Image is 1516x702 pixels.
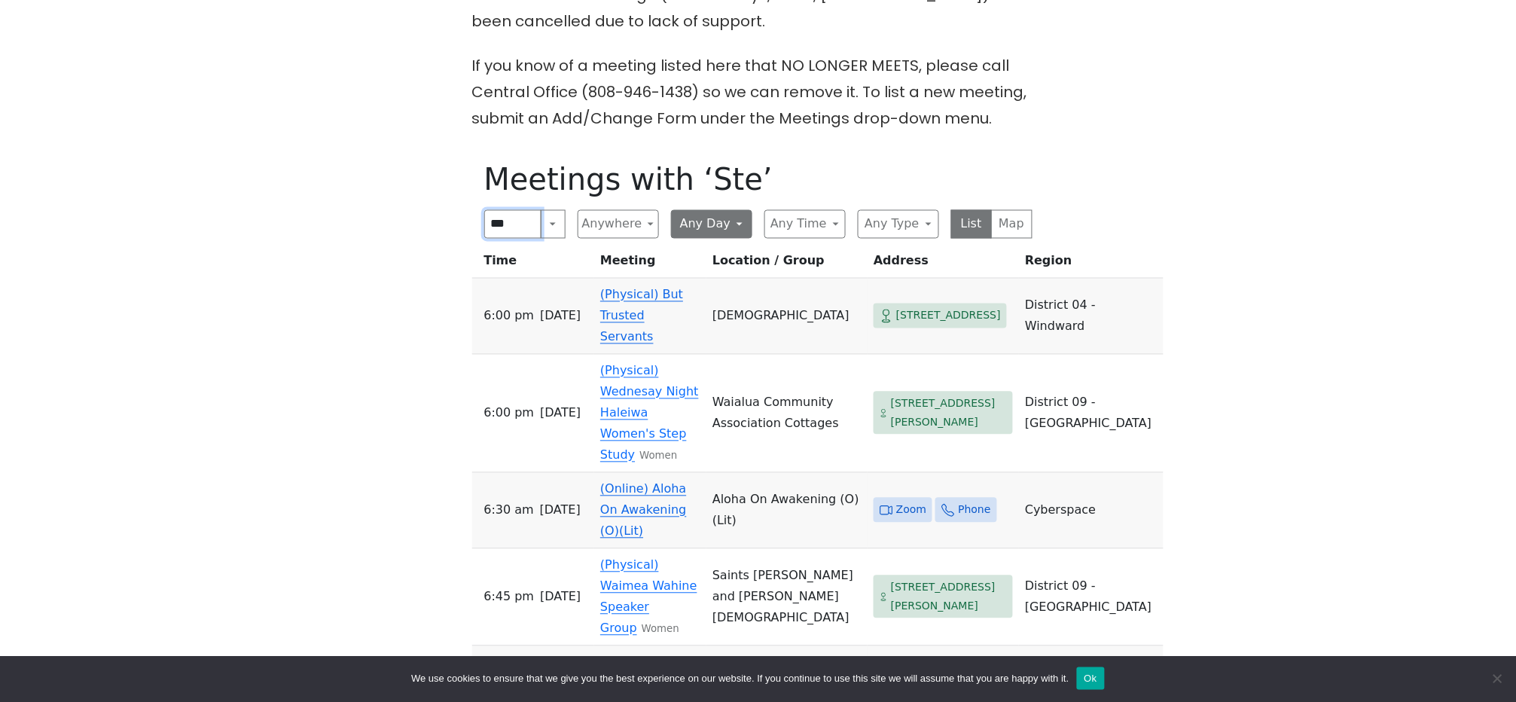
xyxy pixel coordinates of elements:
[484,587,535,608] span: 6:45 PM
[600,364,699,462] a: (Physical) Wednesay Night Haleiwa Women's Step Study
[706,355,868,473] td: Waialua Community Association Cottages
[600,558,697,636] a: (Physical) Waimea Wahine Speaker Group
[1019,355,1164,473] td: District 09 - [GEOGRAPHIC_DATA]
[540,306,581,327] span: [DATE]
[1019,279,1164,355] td: District 04 - Windward
[484,162,1033,198] h1: Meetings with ‘Ste’
[578,210,659,239] button: Anywhere
[868,251,1019,279] th: Address
[1490,671,1505,686] span: No
[472,53,1045,132] p: If you know of a meeting listed here that NO LONGER MEETS, please call Central Office (808-946-14...
[600,482,686,539] a: (Online) Aloha On Awakening (O)(Lit)
[896,501,926,520] span: Zoom
[1019,549,1164,646] td: District 09 - [GEOGRAPHIC_DATA]
[764,210,846,239] button: Any Time
[951,210,993,239] button: List
[484,210,542,239] input: Search
[484,403,535,424] span: 6:00 PM
[594,251,706,279] th: Meeting
[671,210,752,239] button: Any Day
[706,251,868,279] th: Location / Group
[706,549,868,646] td: Saints [PERSON_NAME] and [PERSON_NAME][DEMOGRAPHIC_DATA]
[896,307,1001,325] span: [STREET_ADDRESS]
[706,473,868,549] td: Aloha On Awakening (O) (Lit)
[639,450,677,462] small: Women
[958,501,990,520] span: Phone
[858,210,939,239] button: Any Type
[642,624,679,635] small: Women
[540,403,581,424] span: [DATE]
[600,288,683,344] a: (Physical) But Trusted Servants
[706,279,868,355] td: [DEMOGRAPHIC_DATA]
[484,306,535,327] span: 6:00 PM
[1019,251,1164,279] th: Region
[1019,473,1164,549] td: Cyberspace
[1077,667,1105,690] button: Ok
[411,671,1069,686] span: We use cookies to ensure that we give you the best experience on our website. If you continue to ...
[891,578,1007,615] span: [STREET_ADDRESS][PERSON_NAME]
[540,500,581,521] span: [DATE]
[484,500,534,521] span: 6:30 AM
[472,251,595,279] th: Time
[891,395,1007,432] span: [STREET_ADDRESS][PERSON_NAME]
[540,587,581,608] span: [DATE]
[541,210,565,239] button: Search
[991,210,1033,239] button: Map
